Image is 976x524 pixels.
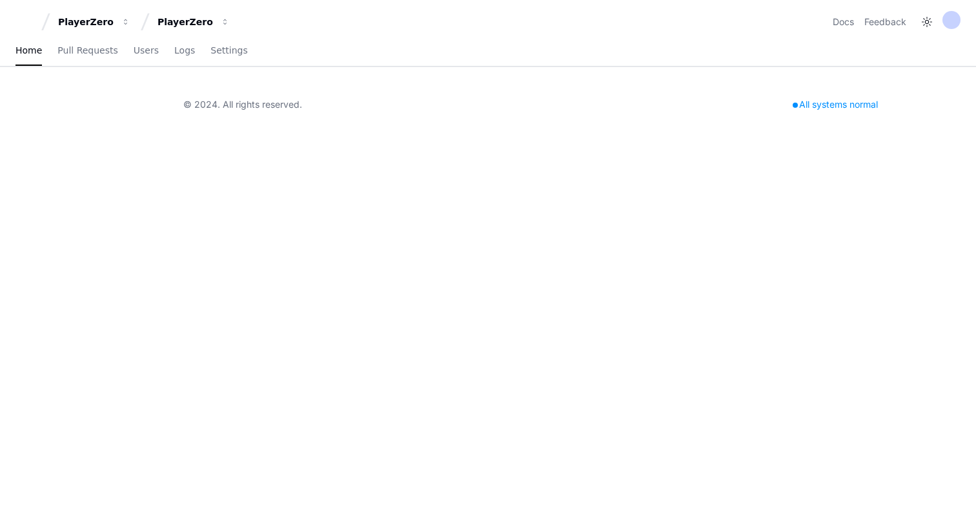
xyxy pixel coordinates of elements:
[152,10,235,34] button: PlayerZero
[158,15,213,28] div: PlayerZero
[785,96,886,114] div: All systems normal
[174,46,195,54] span: Logs
[864,15,906,28] button: Feedback
[833,15,854,28] a: Docs
[15,46,42,54] span: Home
[58,15,114,28] div: PlayerZero
[183,98,302,111] div: © 2024. All rights reserved.
[134,46,159,54] span: Users
[15,36,42,66] a: Home
[210,46,247,54] span: Settings
[53,10,136,34] button: PlayerZero
[134,36,159,66] a: Users
[174,36,195,66] a: Logs
[57,36,117,66] a: Pull Requests
[57,46,117,54] span: Pull Requests
[210,36,247,66] a: Settings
